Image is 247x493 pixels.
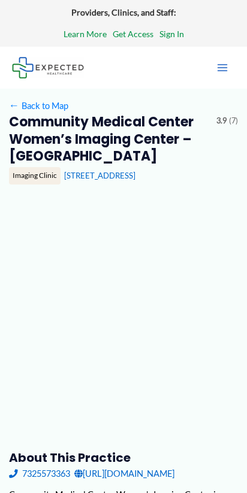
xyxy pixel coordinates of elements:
a: Learn More [64,26,107,42]
a: Sign In [159,26,184,42]
a: 7325573363 [9,465,70,482]
img: Expected Healthcare Logo - side, dark font, small [12,57,84,78]
span: 3.9 [216,114,227,128]
h2: Community Medical Center Women’s Imaging Center – [GEOGRAPHIC_DATA] [9,114,208,165]
strong: Providers, Clinics, and Staff: [71,7,176,17]
div: Imaging Clinic [9,167,61,184]
span: (7) [229,114,238,128]
a: [URL][DOMAIN_NAME] [74,465,174,482]
a: Get Access [113,26,153,42]
button: Main menu toggle [210,55,235,80]
h3: About this practice [9,450,239,465]
a: [STREET_ADDRESS] [64,171,135,180]
span: ← [9,100,20,111]
a: ←Back to Map [9,98,68,114]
